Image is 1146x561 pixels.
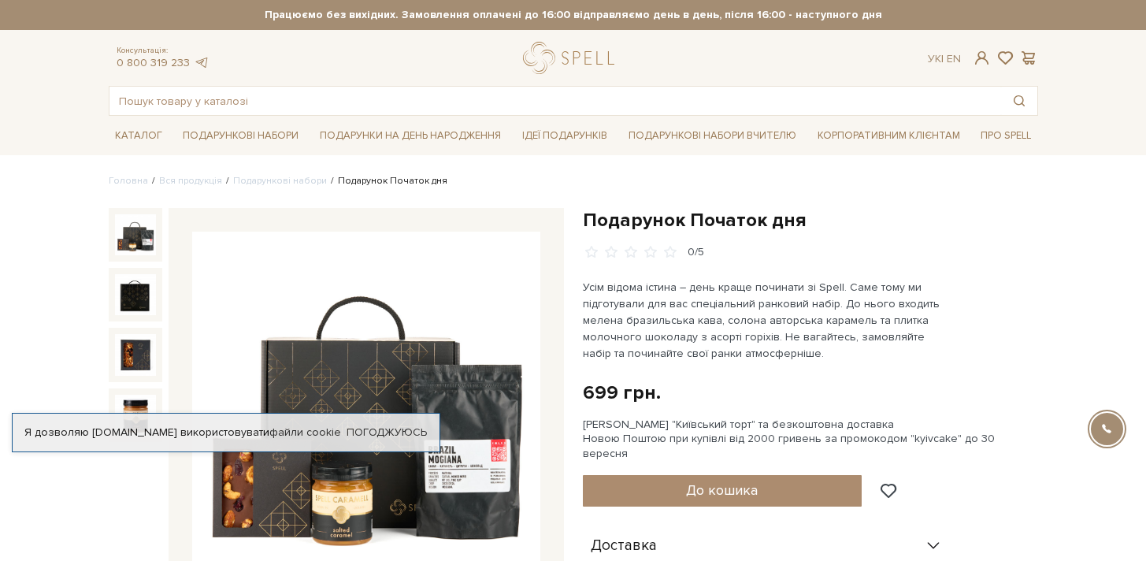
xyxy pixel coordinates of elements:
[13,425,439,440] div: Я дозволяю [DOMAIN_NAME] використовувати
[591,539,657,553] span: Доставка
[347,425,427,440] a: Погоджуюсь
[622,122,803,149] a: Подарункові набори Вчителю
[583,279,952,362] p: Усім відома істина – день краще починати зі Spell. Саме тому ми підготували для вас спеціальний р...
[686,481,758,499] span: До кошика
[109,8,1038,22] strong: Працюємо без вихідних. Замовлення оплачені до 16:00 відправляємо день в день, після 16:00 - насту...
[583,418,1038,461] div: [PERSON_NAME] "Київський торт" та безкоштовна доставка Новою Поштою при купівлі від 2000 гривень ...
[176,124,305,148] a: Подарункові набори
[115,334,156,375] img: Подарунок Початок дня
[194,56,210,69] a: telegram
[109,124,169,148] a: Каталог
[115,395,156,436] img: Подарунок Початок дня
[974,124,1037,148] a: Про Spell
[523,42,621,74] a: logo
[117,56,190,69] a: 0 800 319 233
[327,174,447,188] li: Подарунок Початок дня
[583,475,862,507] button: До кошика
[1001,87,1037,115] button: Пошук товару у каталозі
[233,175,327,187] a: Подарункові набори
[269,425,341,439] a: файли cookie
[941,52,944,65] span: |
[811,124,966,148] a: Корпоративним клієнтам
[583,208,1038,232] h1: Подарунок Початок дня
[516,124,614,148] a: Ідеї подарунків
[928,52,961,66] div: Ук
[159,175,222,187] a: Вся продукція
[115,274,156,315] img: Подарунок Початок дня
[688,245,704,260] div: 0/5
[947,52,961,65] a: En
[313,124,507,148] a: Подарунки на День народження
[109,87,1001,115] input: Пошук товару у каталозі
[583,381,661,405] div: 699 грн.
[117,46,210,56] span: Консультація:
[115,214,156,255] img: Подарунок Початок дня
[109,175,148,187] a: Головна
